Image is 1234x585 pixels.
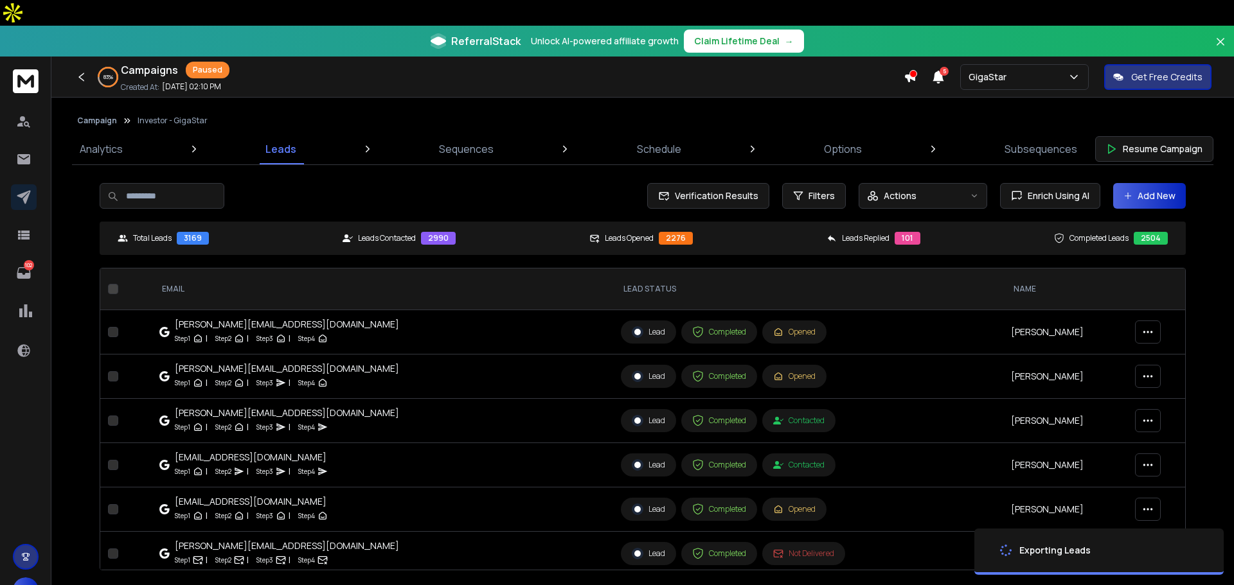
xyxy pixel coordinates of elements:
th: EMAIL [152,268,613,310]
p: | [247,332,249,345]
p: Leads Opened [605,233,654,243]
span: Verification Results [670,189,758,202]
p: Step 4 [298,465,315,478]
p: Total Leads [133,233,172,243]
div: [PERSON_NAME][EMAIL_ADDRESS][DOMAIN_NAME] [175,539,399,552]
p: Subsequences [1005,141,1077,157]
p: Analytics [80,141,123,157]
div: Lead [632,503,665,515]
td: [PERSON_NAME] [1003,354,1127,399]
span: 5 [940,67,949,76]
a: Analytics [72,134,130,164]
p: Created At: [121,82,159,92]
p: Step 2 [215,465,231,478]
p: | [289,465,291,478]
button: Close banner [1212,33,1229,64]
p: Leads Contacted [358,233,416,243]
p: Unlock AI-powered affiliate growth [531,35,679,48]
p: 102 [24,260,34,270]
p: Completed Leads [1069,233,1129,243]
span: Filters [809,189,835,202]
div: 2504 [1134,232,1168,245]
p: Sequences [439,141,494,157]
div: Lead [632,326,665,338]
a: Sequences [431,134,501,164]
p: Step 2 [215,509,231,522]
div: Contacted [773,415,825,426]
div: 101 [895,232,920,245]
div: Paused [186,62,229,78]
div: Opened [773,371,816,381]
div: Lead [632,459,665,471]
button: Resume Campaign [1095,136,1213,162]
div: [EMAIL_ADDRESS][DOMAIN_NAME] [175,495,328,508]
p: Step 2 [215,554,231,566]
button: Get Free Credits [1104,64,1212,90]
div: Completed [692,503,746,515]
div: Exporting Leads [1019,544,1091,557]
div: Opened [773,327,816,337]
p: Leads [265,141,296,157]
a: Leads [258,134,304,164]
th: LEAD STATUS [613,268,1004,310]
button: Enrich Using AI [1000,183,1100,209]
p: Step 3 [256,421,273,433]
p: | [247,509,249,522]
div: [PERSON_NAME][EMAIL_ADDRESS][DOMAIN_NAME] [175,406,399,419]
td: [PERSON_NAME] [1003,443,1127,487]
p: 83 % [103,73,113,81]
p: Step 4 [298,509,315,522]
p: Step 3 [256,376,273,389]
p: [DATE] 02:10 PM [162,82,221,92]
p: | [206,332,208,345]
a: Schedule [629,134,689,164]
div: Opened [773,504,816,514]
p: Step 1 [175,509,190,522]
p: | [206,421,208,433]
p: Step 1 [175,554,190,566]
p: Step 4 [298,332,315,345]
div: Completed [692,371,746,382]
p: GigaStar [969,71,1012,83]
div: Not Delivered [773,548,834,559]
div: Lead [632,371,665,382]
p: | [247,465,249,478]
p: Leads Replied [842,233,890,243]
td: [PERSON_NAME] [1003,487,1127,532]
p: | [206,509,208,522]
p: Step 3 [256,509,273,522]
p: Schedule [637,141,681,157]
p: | [247,421,249,433]
div: Contacted [773,460,825,470]
div: Completed [692,459,746,471]
p: | [289,376,291,389]
a: Subsequences [997,134,1085,164]
p: Get Free Credits [1131,71,1203,83]
a: 102 [11,260,37,286]
p: Step 4 [298,376,315,389]
p: | [289,421,291,433]
div: Lead [632,415,665,426]
div: [PERSON_NAME][EMAIL_ADDRESS][DOMAIN_NAME] [175,362,399,375]
td: [PERSON_NAME] [1003,310,1127,354]
div: [EMAIL_ADDRESS][DOMAIN_NAME] [175,451,328,464]
p: | [289,509,291,522]
p: | [247,554,249,566]
p: | [289,554,291,566]
p: Investor - GigaStar [138,116,208,126]
button: Campaign [77,116,117,126]
p: Options [824,141,862,157]
p: Step 4 [298,421,315,433]
button: Filters [782,183,846,209]
p: Step 3 [256,332,273,345]
p: Step 3 [256,465,273,478]
th: NAME [1003,268,1127,310]
p: Actions [884,189,917,202]
div: Completed [692,326,746,338]
div: 2276 [659,232,693,245]
p: Step 2 [215,421,231,433]
p: | [206,376,208,389]
p: Step 2 [215,376,231,389]
a: Options [816,134,870,164]
button: Claim Lifetime Deal→ [684,30,804,53]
